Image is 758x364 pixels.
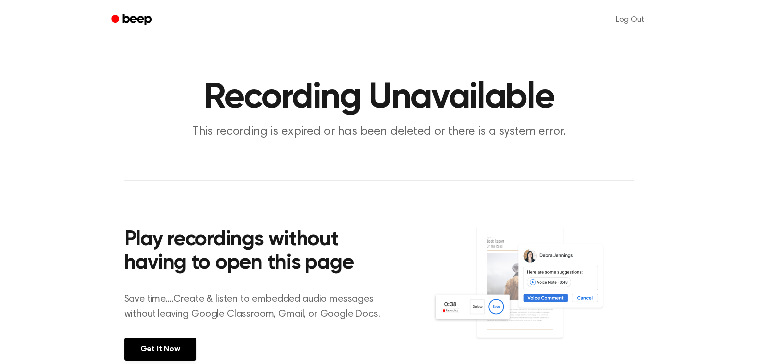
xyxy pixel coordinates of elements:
[188,124,571,140] p: This recording is expired or has been deleted or there is a system error.
[124,338,196,361] a: Get It Now
[124,292,393,322] p: Save time....Create & listen to embedded audio messages without leaving Google Classroom, Gmail, ...
[104,10,160,30] a: Beep
[124,80,634,116] h1: Recording Unavailable
[432,225,634,360] img: Voice Comments on Docs and Recording Widget
[124,228,393,276] h2: Play recordings without having to open this page
[606,8,654,32] a: Log Out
